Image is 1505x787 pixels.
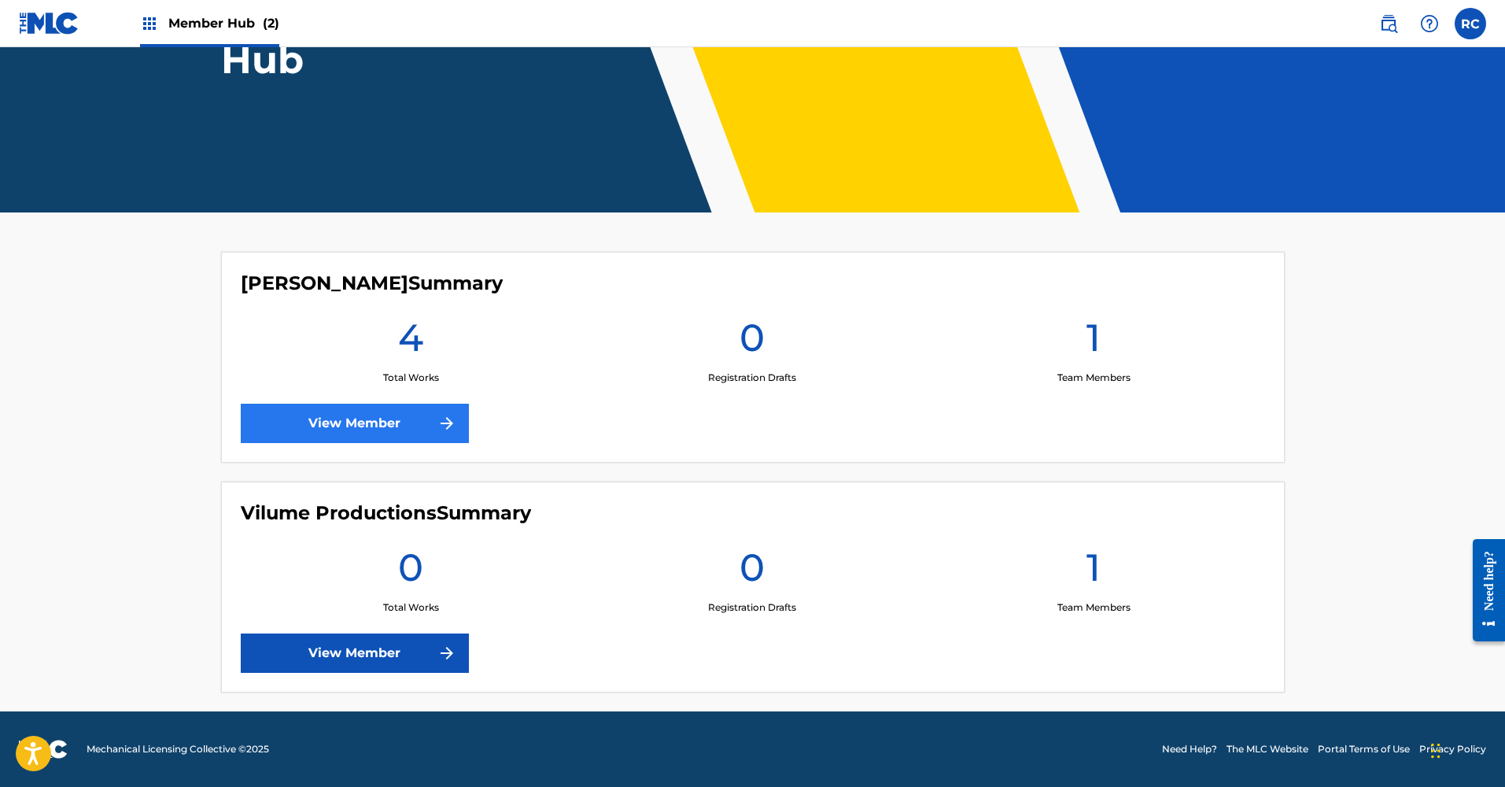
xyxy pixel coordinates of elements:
p: Registration Drafts [708,371,796,385]
a: View Member [241,634,469,673]
img: f7272a7cc735f4ea7f67.svg [437,644,456,663]
h1: 0 [398,544,423,600]
h1: 0 [740,544,765,600]
h1: 0 [740,314,765,371]
a: Public Search [1373,8,1404,39]
p: Total Works [383,600,439,615]
h1: 1 [1086,544,1101,600]
h1: 1 [1086,314,1101,371]
p: Team Members [1057,600,1131,615]
a: Need Help? [1162,742,1217,756]
img: f7272a7cc735f4ea7f67.svg [437,414,456,433]
div: User Menu [1455,8,1486,39]
p: Registration Drafts [708,600,796,615]
span: Member Hub [168,14,279,32]
img: MLC Logo [19,12,79,35]
img: Top Rightsholders [140,14,159,33]
iframe: Resource Center [1461,526,1505,656]
a: View Member [241,404,469,443]
a: The MLC Website [1227,742,1308,756]
h4: RODRIGO SALUME [241,272,503,295]
img: logo [19,740,68,759]
p: Total Works [383,371,439,385]
img: search [1379,14,1398,33]
span: (2) [263,16,279,31]
p: Team Members [1057,371,1131,385]
span: Mechanical Licensing Collective © 2025 [87,742,269,756]
img: help [1420,14,1439,33]
div: Drag [1431,727,1440,774]
a: Portal Terms of Use [1318,742,1410,756]
div: Help [1414,8,1445,39]
h1: 4 [398,314,423,371]
iframe: Chat Widget [1426,711,1505,787]
h4: Vilume Productions [241,501,531,525]
a: Privacy Policy [1419,742,1486,756]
